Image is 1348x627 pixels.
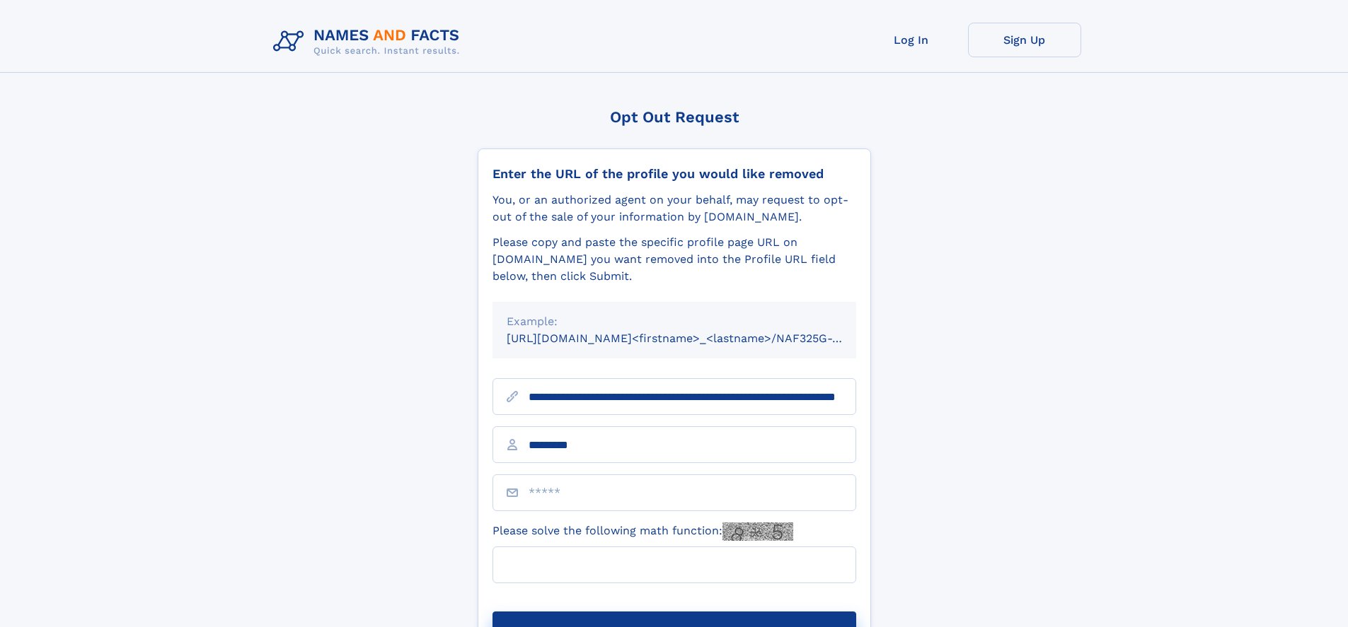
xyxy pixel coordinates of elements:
div: You, or an authorized agent on your behalf, may request to opt-out of the sale of your informatio... [492,192,856,225]
img: Logo Names and Facts [267,23,471,61]
div: Enter the URL of the profile you would like removed [492,166,856,182]
label: Please solve the following math function: [492,522,793,541]
small: [URL][DOMAIN_NAME]<firstname>_<lastname>/NAF325G-xxxxxxxx [507,332,883,345]
div: Example: [507,313,842,330]
a: Sign Up [968,23,1081,57]
div: Please copy and paste the specific profile page URL on [DOMAIN_NAME] you want removed into the Pr... [492,234,856,285]
a: Log In [855,23,968,57]
div: Opt Out Request [478,108,871,126]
